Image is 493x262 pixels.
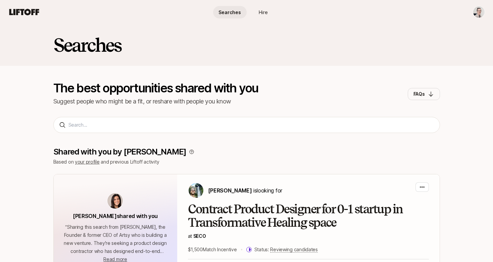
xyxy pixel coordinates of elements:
p: at [188,232,429,240]
p: Shared with you by [PERSON_NAME] [53,147,187,157]
img: Dan Tase [473,6,485,18]
p: Suggest people who might be a fit, or reshare with people you know [53,97,258,106]
p: is looking for [208,186,282,195]
span: SECO [193,233,206,239]
p: Status: [254,246,318,254]
img: Carter Cleveland [189,183,203,198]
h2: Searches [53,35,121,55]
span: Searches [218,9,241,16]
a: your profile [75,159,100,165]
span: Read more [103,256,127,262]
p: FAQs [413,90,425,98]
span: Hire [259,9,268,16]
span: [PERSON_NAME] shared with you [73,213,158,219]
h2: Contract Product Designer for 0-1 startup in Transformative Healing space [188,203,429,229]
p: Based on and previous Liftoff activity [53,158,440,166]
p: The best opportunities shared with you [53,82,258,94]
a: Searches [213,6,247,18]
p: $1,500 Match Incentive [188,246,237,254]
a: Hire [247,6,280,18]
input: Search... [68,121,434,129]
p: “ Sharing this search from [PERSON_NAME], the Founder & former CEO of Artsy who is building a new... [62,223,169,255]
button: Dan Tase [473,6,485,18]
span: Reviewing candidates [270,247,317,253]
img: avatar-url [107,193,123,209]
button: FAQs [408,88,440,100]
span: [PERSON_NAME] [208,187,252,194]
